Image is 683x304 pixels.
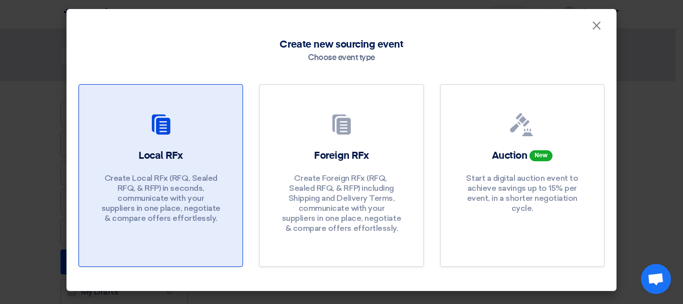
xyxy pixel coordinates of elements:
[492,151,527,161] font: Auction
[534,153,547,159] font: New
[282,173,401,233] font: Create Foreign RFx (RFQ, ​​Sealed RFQ, & RFP) including Shipping and Delivery Terms, communicate ...
[101,173,220,223] font: Create Local RFx (RFQ, ​​Sealed RFQ, & RFP) in seconds, communicate with your suppliers in one pl...
[314,151,369,161] font: Foreign RFx
[308,54,375,62] font: Choose event type
[78,84,243,267] a: Local RFx Create Local RFx (RFQ, ​​Sealed RFQ, & RFP) in seconds, communicate with your suppliers...
[583,16,609,36] button: Close
[138,151,183,161] font: Local RFx
[466,173,578,213] font: Start a digital auction event to achieve savings up to 15% per event, in a shorter negotiation cy...
[279,40,403,50] font: Create new sourcing event
[440,84,604,267] a: Auction New Start a digital auction event to achieve savings up to 15% per event, in a shorter ne...
[641,264,671,294] div: Open chat
[591,18,601,38] font: ×
[259,84,423,267] a: Foreign RFx Create Foreign RFx (RFQ, ​​Sealed RFQ, & RFP) including Shipping and Delivery Terms, ...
